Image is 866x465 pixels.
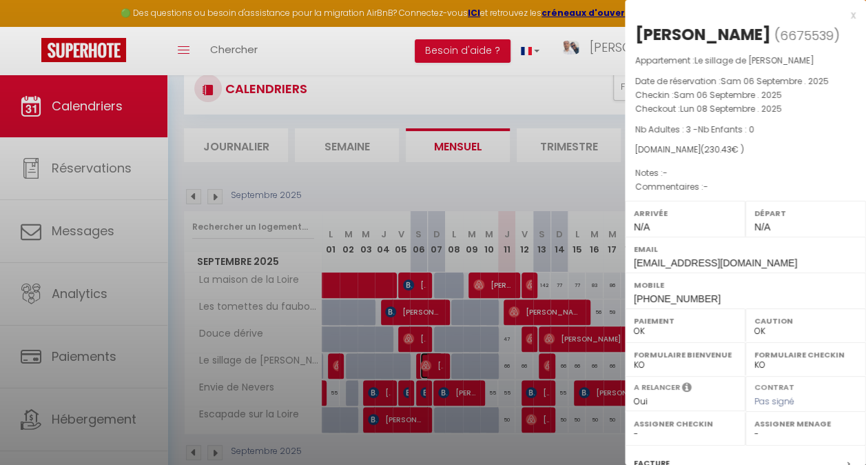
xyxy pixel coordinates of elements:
p: Checkin : [635,88,856,102]
p: Notes : [635,166,856,180]
span: 230.43 [704,144,732,155]
span: - [663,167,668,179]
span: Sam 06 Septembre . 2025 [721,75,829,87]
label: Formulaire Bienvenue [634,348,736,362]
p: Date de réservation : [635,75,856,88]
span: Le sillage de [PERSON_NAME] [694,55,814,66]
span: Nb Enfants : 0 [698,123,754,135]
span: [EMAIL_ADDRESS][DOMAIN_NAME] [634,257,797,268]
span: N/A [754,221,770,232]
label: Email [634,242,857,256]
span: [PHONE_NUMBER] [634,293,721,304]
span: ( € ) [701,144,744,155]
label: Arrivée [634,206,736,220]
p: Checkout : [635,102,856,116]
span: Nb Adultes : 3 - [635,123,754,135]
span: Lun 08 Septembre . 2025 [680,103,782,115]
label: Paiement [634,314,736,328]
div: [DOMAIN_NAME] [635,144,856,157]
div: x [625,7,856,23]
label: Formulaire Checkin [754,348,857,362]
div: [PERSON_NAME] [635,23,771,46]
label: A relancer [634,382,680,393]
span: ( ) [774,26,840,45]
label: Caution [754,314,857,328]
span: Pas signé [754,395,794,407]
span: 6675539 [780,27,834,44]
span: Sam 06 Septembre . 2025 [674,89,782,101]
span: N/A [634,221,650,232]
p: Appartement : [635,54,856,68]
label: Mobile [634,278,857,292]
i: Sélectionner OUI si vous souhaiter envoyer les séquences de messages post-checkout [682,382,692,397]
label: Assigner Checkin [634,417,736,431]
label: Assigner Menage [754,417,857,431]
label: Départ [754,206,857,220]
label: Contrat [754,382,794,390]
span: - [703,181,708,192]
p: Commentaires : [635,180,856,194]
